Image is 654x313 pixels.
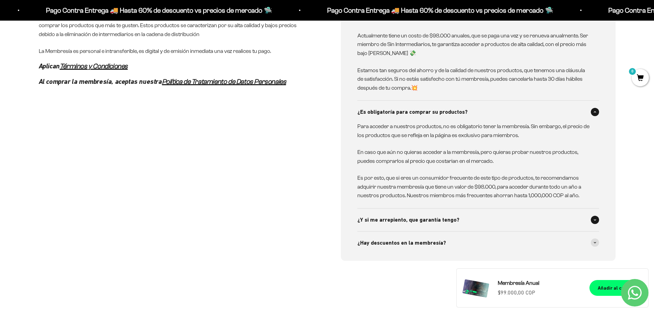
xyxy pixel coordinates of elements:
[357,101,599,123] summary: ¿Es obligatoría para comprar su productos?
[60,62,128,70] a: Términos y Condiciones
[357,238,446,247] span: ¿Hay descuentos en la membresía?
[357,148,591,165] p: En caso que aún no quieras acceder a la membresía, pero quieras probar nuestros productos, puedes...
[357,174,591,200] p: Es por esto, que si eres un consumidor frecuente de este tipo de productos, te recomendamos adqui...
[357,108,468,116] span: ¿Es obligatoría para comprar su productos?
[39,12,313,39] p: La membresía, es una suscripción que pagas para tener acceso ilimitado durante un año a nuestro p...
[162,78,286,85] a: Política de Tratamiento de Datos Personales
[462,274,490,302] img: Membresía Anual
[498,279,581,288] a: Membresía Anual
[498,288,535,297] sale-price: $99.000,00 COP
[39,47,313,56] p: La Membresía es personal e intransferible, es digital y de emisión inmediata una vez realices tu ...
[357,31,591,58] p: Actualmente tiene un costo de $98.000 anuales, que se paga una vez y se renueva anualmente. Ser m...
[357,232,599,254] summary: ¿Hay descuentos en la membresía?
[357,122,591,139] p: Para acceder a nuestros productos, no es obligatorio tener la membresía. Sin embargo, el precio d...
[598,284,634,292] div: Añadir al carrito
[357,209,599,231] summary: ¿Y si me arrepiento, que garantía tengo?
[589,280,643,296] button: Añadir al carrito
[357,215,459,224] span: ¿Y si me arrepiento, que garantía tengo?
[357,66,591,92] p: Estamos tan seguros del ahorro y de la calidad de nuestros productos, que tenemos una cláusula de...
[632,75,649,82] a: 0
[628,67,636,76] mark: 0
[39,62,60,70] em: Aplican
[45,5,271,16] p: Pago Contra Entrega 🚚 Hasta 60% de descuento vs precios de mercado 🛸
[326,5,552,16] p: Pago Contra Entrega 🚚 Hasta 60% de descuento vs precios de mercado 🛸
[39,78,162,86] em: Al comprar la membresía, aceptas nuestra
